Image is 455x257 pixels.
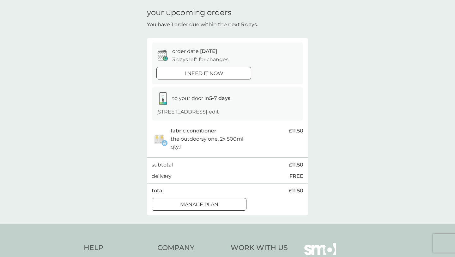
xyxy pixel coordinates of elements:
p: i need it now [185,69,223,78]
strong: 5-7 days [209,95,230,101]
p: fabric conditioner [171,127,216,135]
button: i need it now [156,67,251,79]
p: Manage plan [180,201,218,209]
p: delivery [152,172,172,180]
p: You have 1 order due within the next 5 days. [147,20,258,29]
button: Manage plan [152,198,246,211]
h4: Work With Us [231,243,288,253]
p: qty : 1 [171,143,182,151]
p: [STREET_ADDRESS] [156,108,219,116]
h4: Help [84,243,151,253]
span: £11.50 [289,161,303,169]
h1: your upcoming orders [147,8,232,17]
span: [DATE] [200,48,217,54]
span: £11.50 [289,187,303,195]
p: order date [172,47,217,55]
p: total [152,187,164,195]
h4: Company [157,243,225,253]
p: the outdoorsy one, 2x 500ml [171,135,243,143]
span: to your door in [172,95,230,101]
p: subtotal [152,161,173,169]
p: FREE [289,172,303,180]
p: 3 days left for changes [172,55,228,64]
span: £11.50 [289,127,303,135]
a: edit [209,109,219,115]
